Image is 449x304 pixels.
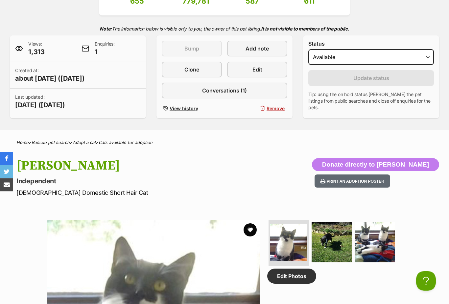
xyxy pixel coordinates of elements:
p: Enquiries: [95,41,115,57]
p: The information below is visible only to you, the owner of this pet listing. [10,22,439,36]
button: favourite [244,224,257,237]
span: [DATE] ([DATE]) [15,101,65,110]
span: View history [170,105,198,112]
span: Remove [267,105,285,112]
strong: Note: [100,26,112,32]
p: Independent [16,177,274,186]
span: about [DATE] ([DATE]) [15,74,85,83]
button: Remove [227,104,287,113]
p: [DEMOGRAPHIC_DATA] Domestic Short Hair Cat [16,189,274,197]
a: Rescue pet search [32,140,70,145]
iframe: Help Scout Beacon - Open [416,271,436,291]
span: Bump [184,45,199,53]
strong: It is not visible to members of the public. [261,26,349,32]
span: Clone [184,66,199,74]
span: 1 [95,48,115,57]
button: Bump [162,41,222,57]
label: Status [308,41,434,47]
p: Views: [28,41,45,57]
button: Donate directly to [PERSON_NAME] [312,158,439,172]
p: Created at: [15,68,85,83]
span: Conversations (1) [202,87,247,95]
span: Add note [246,45,269,53]
p: Tip: using the on hold status [PERSON_NAME] the pet listings from public searches and close off e... [308,91,434,111]
a: Adopt a cat [73,140,96,145]
a: Conversations (1) [162,83,287,99]
span: 1,313 [28,48,45,57]
a: Clone [162,62,222,78]
button: Print an adoption poster [315,175,390,188]
img: Photo of Ella [312,222,352,263]
img: Photo of Ella [355,222,395,263]
a: Home [16,140,29,145]
h1: [PERSON_NAME] [16,158,274,173]
span: Edit [252,66,262,74]
a: Edit [227,62,287,78]
p: Last updated: [15,94,65,110]
span: Update status [353,74,389,82]
button: Update status [308,71,434,86]
a: Add note [227,41,287,57]
a: Cats available for adoption [99,140,153,145]
a: Edit Photos [267,269,316,284]
img: Photo of Ella [270,224,307,261]
a: View history [162,104,222,113]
